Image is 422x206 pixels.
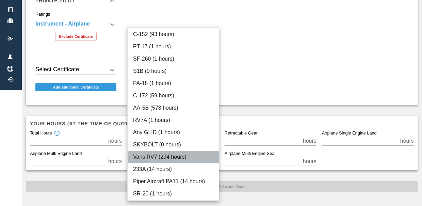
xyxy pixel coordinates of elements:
[128,65,220,77] li: S1B (0 hours)
[128,53,220,65] li: SF-260 (1 hours)
[128,114,220,126] li: RV7A (1 hours)
[128,151,220,163] li: Vans RV7 (294 hours)
[128,90,220,102] li: C-172 (59 hours)
[128,188,220,200] li: SR-20 (1 hours)
[128,102,220,114] li: AA-5B (573 hours)
[128,163,220,175] li: 233A (14 hours)
[128,126,220,139] li: Any GLID (1 hours)
[128,28,220,41] li: C-152 (93 hours)
[128,41,220,53] li: PT-17 (1 hours)
[128,139,220,151] li: SKYBOLT (0 hours)
[128,77,220,90] li: PA-18 (1 hours)
[128,175,220,188] li: Piper Aircraft PA11 (14 hours)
